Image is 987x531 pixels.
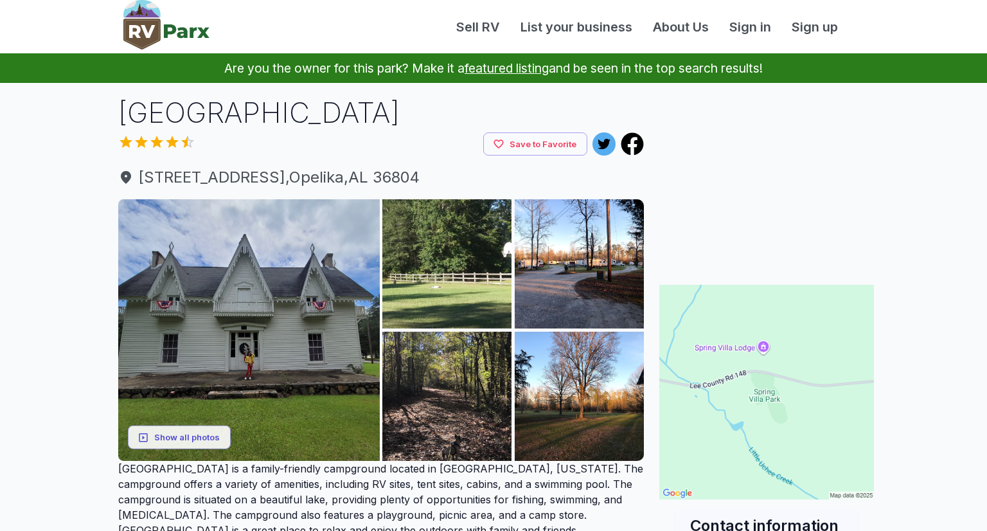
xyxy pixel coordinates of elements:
[659,285,874,500] img: Map for Spring Villa Campground
[781,17,848,37] a: Sign up
[510,17,643,37] a: List your business
[515,332,644,461] img: AAcXr8qaV-X8d2rQIo5My1LWdNvOcSawoNMRf9ggoYbzcQtCzYIvsOk-xEWP6C2rZMpq3ZxuEs9BJcfkspqIsAqng_o57doiM...
[446,17,510,37] a: Sell RV
[118,166,644,189] span: [STREET_ADDRESS] , Opelika , AL 36804
[128,426,231,449] button: Show all photos
[465,60,549,76] a: featured listing
[118,199,380,461] img: AAcXr8qCBhe1x_Wgx5Ab4Snp9rCGIrvRvkZe1_IbbSUNzSapIqk8fv6I48bYyag0VjKDbOiVwc8O2p22Z0yBeT_EKrtnfwCNd...
[719,17,781,37] a: Sign in
[643,17,719,37] a: About Us
[659,93,874,254] iframe: Advertisement
[118,93,644,132] h1: [GEOGRAPHIC_DATA]
[15,53,972,83] p: Are you the owner for this park? Make it a and be seen in the top search results!
[483,132,587,156] button: Save to Favorite
[118,166,644,189] a: [STREET_ADDRESS],Opelika,AL 36804
[515,199,644,328] img: AAcXr8oCQ9ook0m0yu3jLgiYtwXAhrBySWfyilEFAmKUzoK7nkztaIfQ5uj10OE7PQhLs4MBoFP9e6TR8TqlnoGjS6fK_4AiL...
[382,332,511,461] img: AAcXr8qsbZuaFgkcnkQ8G970gE3bfk56uYTUx58zdTdKOo9pCvMm-leJtuKNW5R5F3GPX5oT8m5Ky3kBPqjTegsS4DW8h6xWz...
[382,199,511,328] img: AAcXr8pbQQ8s5-NzLVt1rygNJqBIsGE_8Pz3pGE1Jes8IVGdKtKMpJg9lGWX2danmsaKIvFCnxrFtsSfqHLv6yLZzf15oiwkQ...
